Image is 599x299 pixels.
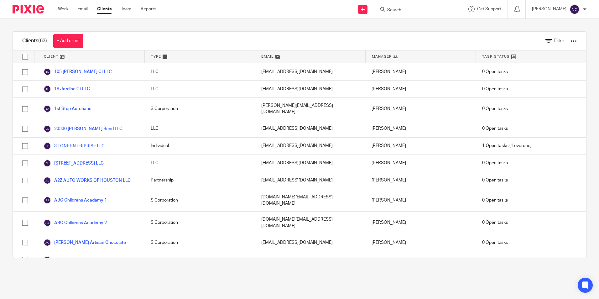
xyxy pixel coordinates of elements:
img: svg%3E [44,142,51,150]
span: Manager [372,54,392,59]
img: svg%3E [44,68,51,76]
div: S Corporation [144,189,255,212]
div: [EMAIL_ADDRESS][DOMAIN_NAME] [255,172,365,189]
div: [EMAIL_ADDRESS][DOMAIN_NAME] [255,138,365,155]
div: [EMAIL_ADDRESS][DOMAIN_NAME] [255,251,365,268]
input: Search [387,8,443,13]
a: Armen's Solutions LLC [44,256,99,264]
img: Pixie [13,5,44,13]
a: ABC Childrens Acadamy 1 [44,197,107,204]
img: svg%3E [44,160,51,167]
a: Email [77,6,88,12]
a: + Add client [53,34,83,48]
div: [PERSON_NAME] [365,234,476,251]
span: (63) [38,38,47,43]
img: svg%3E [44,219,51,227]
a: Team [121,6,131,12]
img: svg%3E [44,105,51,113]
span: 0 Open tasks [482,197,508,203]
div: [DOMAIN_NAME][EMAIL_ADDRESS][DOMAIN_NAME] [255,189,365,212]
div: LLC [144,81,255,97]
span: 0 Open tasks [482,86,508,92]
a: 18 Jardine Ct LLC [44,85,90,93]
div: [PERSON_NAME] [365,212,476,234]
a: 105 [PERSON_NAME] Ct LLC [44,68,112,76]
a: 23330 [PERSON_NAME] Bend LLC [44,125,122,133]
div: LLC [144,63,255,80]
span: 0 Open tasks [482,257,508,263]
div: [PERSON_NAME] [PERSON_NAME] [365,251,476,268]
div: LLC [144,120,255,137]
span: Filter [554,39,564,43]
span: 1 Open tasks [482,143,508,149]
a: [PERSON_NAME] Artisan Chocolate [44,239,126,246]
a: Reports [141,6,156,12]
div: [PERSON_NAME] [365,138,476,155]
a: ABC Childrens Academy 2 [44,219,107,227]
a: [STREET_ADDRESS] LLC [44,160,104,167]
div: [DOMAIN_NAME][EMAIL_ADDRESS][DOMAIN_NAME] [255,212,365,234]
span: Task Status [482,54,510,59]
span: 0 Open tasks [482,69,508,75]
span: 0 Open tasks [482,160,508,166]
div: [PERSON_NAME] [365,189,476,212]
p: [PERSON_NAME] [532,6,566,12]
div: [PERSON_NAME] [365,81,476,97]
h1: Clients [22,38,47,44]
a: 1st Stop Autohaus [44,105,91,113]
div: [PERSON_NAME] [365,155,476,172]
div: S Corporation [144,98,255,120]
img: svg%3E [44,197,51,204]
div: [EMAIL_ADDRESS][DOMAIN_NAME] [255,234,365,251]
span: (1 overdue) [482,143,532,149]
span: Get Support [477,7,501,11]
div: [PERSON_NAME] [365,63,476,80]
img: svg%3E [570,4,580,14]
span: 0 Open tasks [482,239,508,246]
span: Type [151,54,161,59]
div: [EMAIL_ADDRESS][DOMAIN_NAME] [255,81,365,97]
div: S Corporation [144,234,255,251]
img: svg%3E [44,239,51,246]
div: S Corporation [144,212,255,234]
img: svg%3E [44,177,51,184]
input: Select all [19,51,31,63]
a: Work [58,6,68,12]
img: svg%3E [44,256,51,264]
div: [PERSON_NAME][EMAIL_ADDRESS][DOMAIN_NAME] [255,98,365,120]
span: 0 Open tasks [482,219,508,226]
div: [EMAIL_ADDRESS][DOMAIN_NAME] [255,120,365,137]
div: [EMAIL_ADDRESS][DOMAIN_NAME] [255,155,365,172]
a: 3 TONE ENTERPRISE LLC [44,142,105,150]
div: [PERSON_NAME] [365,172,476,189]
a: Clients [97,6,112,12]
div: [PERSON_NAME] [365,120,476,137]
div: [PERSON_NAME] [365,98,476,120]
span: 0 Open tasks [482,125,508,132]
span: 0 Open tasks [482,106,508,112]
img: svg%3E [44,125,51,133]
span: Email [261,54,274,59]
img: svg%3E [44,85,51,93]
span: Client [44,54,58,59]
div: Individual [144,138,255,155]
div: [EMAIL_ADDRESS][DOMAIN_NAME] [255,63,365,80]
div: LLC [144,155,255,172]
div: Partnership [144,172,255,189]
a: A2Z AUTO WORKS OF HOUSTON LLC [44,177,131,184]
div: Individual [144,251,255,268]
span: 0 Open tasks [482,177,508,183]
